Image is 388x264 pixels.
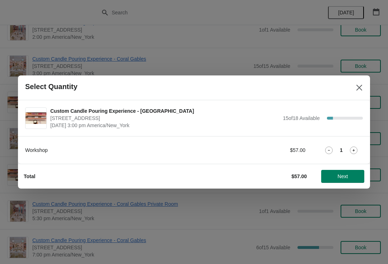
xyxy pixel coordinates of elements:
div: $57.00 [239,147,305,154]
strong: 1 [340,147,343,154]
button: Close [353,81,366,94]
span: [STREET_ADDRESS] [50,115,279,122]
h2: Select Quantity [25,83,78,91]
div: Workshop [25,147,225,154]
span: 15 of 18 Available [283,115,320,121]
span: Custom Candle Pouring Experience - [GEOGRAPHIC_DATA] [50,107,279,115]
strong: $57.00 [291,173,307,179]
span: [DATE] 3:00 pm America/New_York [50,122,279,129]
span: Next [338,173,348,179]
button: Next [321,170,364,183]
img: Custom Candle Pouring Experience - Fort Lauderdale | 914 East Las Olas Boulevard, Fort Lauderdale... [26,112,46,124]
strong: Total [24,173,35,179]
